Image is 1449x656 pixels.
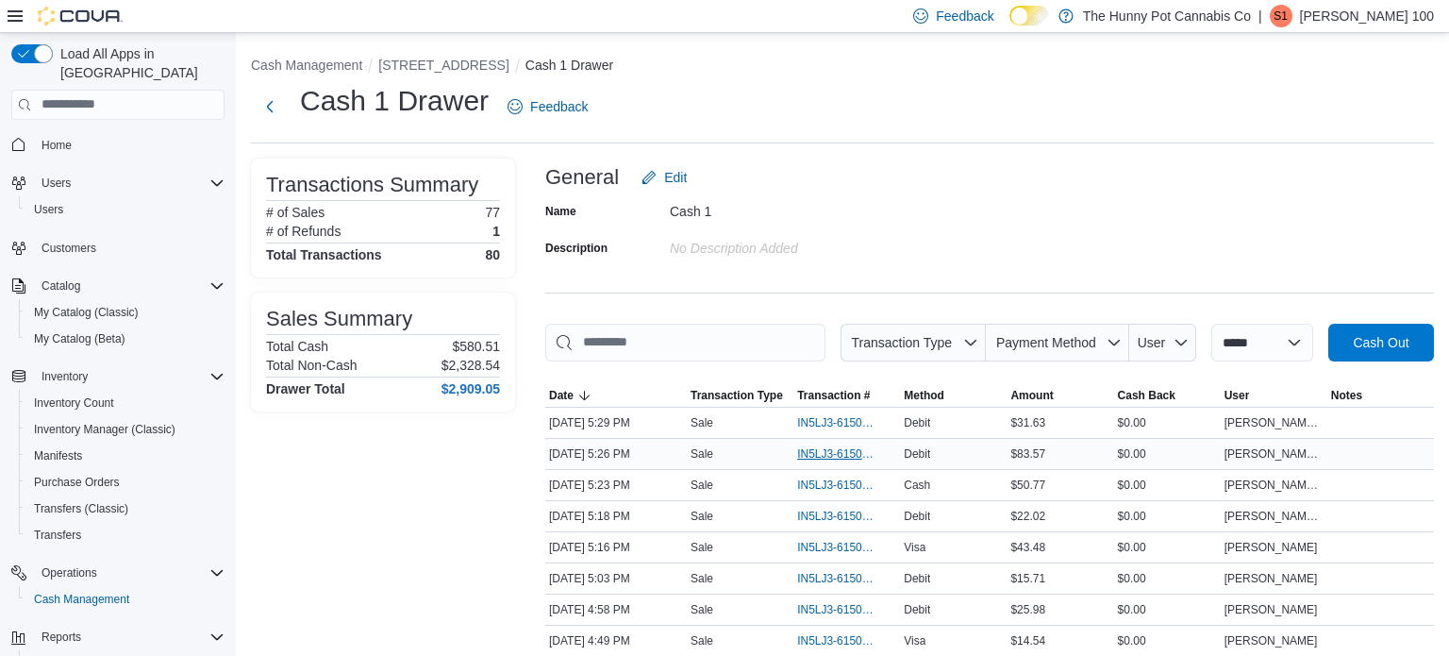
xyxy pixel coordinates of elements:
[1114,474,1221,496] div: $0.00
[634,159,694,196] button: Edit
[664,168,687,187] span: Edit
[797,536,896,559] button: IN5LJ3-6150630
[525,58,613,73] button: Cash 1 Drawer
[797,571,877,586] span: IN5LJ3-6150507
[34,422,175,437] span: Inventory Manager (Classic)
[34,448,82,463] span: Manifests
[545,443,687,465] div: [DATE] 5:26 PM
[19,390,232,416] button: Inventory Count
[26,328,225,350] span: My Catalog (Beta)
[38,7,123,25] img: Cova
[34,626,89,648] button: Reports
[42,369,88,384] span: Inventory
[26,471,225,494] span: Purchase Orders
[797,474,896,496] button: IN5LJ3-6150713
[1258,5,1262,27] p: |
[26,497,136,520] a: Transfers (Classic)
[797,633,877,648] span: IN5LJ3-6150382
[1010,509,1045,524] span: $22.02
[34,395,114,411] span: Inventory Count
[1010,388,1053,403] span: Amount
[904,509,930,524] span: Debit
[545,598,687,621] div: [DATE] 4:58 PM
[34,528,81,543] span: Transfers
[34,202,63,217] span: Users
[42,241,96,256] span: Customers
[936,7,993,25] span: Feedback
[42,630,81,645] span: Reports
[1224,633,1318,648] span: [PERSON_NAME]
[1224,602,1318,617] span: [PERSON_NAME]
[26,471,127,494] a: Purchase Orders
[1010,633,1045,648] span: $14.54
[797,602,877,617] span: IN5LJ3-6150457
[26,445,225,467] span: Manifests
[19,443,232,469] button: Manifests
[34,475,120,490] span: Purchase Orders
[1114,567,1221,590] div: $0.00
[1114,536,1221,559] div: $0.00
[793,384,900,407] button: Transaction #
[797,598,896,621] button: IN5LJ3-6150457
[996,335,1096,350] span: Payment Method
[691,602,713,617] p: Sale
[1114,384,1221,407] button: Cash Back
[904,633,925,648] span: Visa
[1224,415,1324,430] span: [PERSON_NAME] 100
[26,588,225,611] span: Cash Management
[900,384,1007,407] button: Method
[19,416,232,443] button: Inventory Manager (Classic)
[1007,384,1113,407] button: Amount
[1010,415,1045,430] span: $31.63
[452,339,500,354] p: $580.51
[34,275,225,297] span: Catalog
[904,571,930,586] span: Debit
[545,204,576,219] label: Name
[4,560,232,586] button: Operations
[545,324,825,362] input: This is a search bar. As you type, the results lower in the page will automatically filter.
[19,586,232,613] button: Cash Management
[26,588,137,611] a: Cash Management
[545,412,687,434] div: [DATE] 5:29 PM
[34,501,128,516] span: Transfers (Classic)
[34,592,129,607] span: Cash Management
[797,540,877,555] span: IN5LJ3-6150630
[441,358,500,373] p: $2,328.54
[1224,446,1324,462] span: [PERSON_NAME] 100
[691,509,713,524] p: Sale
[691,633,713,648] p: Sale
[1274,5,1288,27] span: S1
[42,176,71,191] span: Users
[691,446,713,462] p: Sale
[904,540,925,555] span: Visa
[1224,540,1318,555] span: [PERSON_NAME]
[1010,478,1045,493] span: $50.77
[266,247,382,262] h4: Total Transactions
[26,418,183,441] a: Inventory Manager (Classic)
[4,273,232,299] button: Catalog
[34,237,104,260] a: Customers
[19,496,232,522] button: Transfers (Classic)
[34,562,105,584] button: Operations
[34,172,78,194] button: Users
[34,562,225,584] span: Operations
[797,388,870,403] span: Transaction #
[4,131,232,159] button: Home
[1010,571,1045,586] span: $15.71
[251,56,1434,78] nav: An example of EuiBreadcrumbs
[500,88,595,126] a: Feedback
[797,415,877,430] span: IN5LJ3-6150772
[42,138,72,153] span: Home
[34,305,139,320] span: My Catalog (Classic)
[1114,598,1221,621] div: $0.00
[1009,25,1010,26] span: Dark Mode
[797,446,877,462] span: IN5LJ3-6150752
[26,392,225,414] span: Inventory Count
[19,299,232,326] button: My Catalog (Classic)
[26,198,225,221] span: Users
[34,365,95,388] button: Inventory
[1129,324,1196,362] button: User
[687,384,793,407] button: Transaction Type
[670,233,923,256] div: No Description added
[1114,505,1221,528] div: $0.00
